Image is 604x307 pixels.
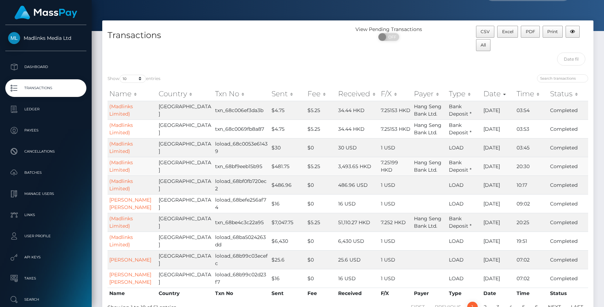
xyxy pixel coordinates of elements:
[306,288,336,299] th: Fee
[157,213,213,232] td: [GEOGRAPHIC_DATA]
[482,213,515,232] td: [DATE]
[379,101,412,119] td: 7.25153 HKD
[476,26,495,38] button: CSV
[515,232,548,250] td: 19:51
[447,194,482,213] td: LOAD
[447,87,482,101] th: Type: activate to sort column ascending
[8,125,84,136] p: Payees
[482,138,515,157] td: [DATE]
[306,269,336,288] td: $0
[157,87,213,101] th: Country: activate to sort column ascending
[548,101,588,119] td: Completed
[157,232,213,250] td: [GEOGRAPHIC_DATA]
[447,288,482,299] th: Type
[109,122,133,136] a: (Madlinks Limited)
[414,159,441,173] span: Hang Seng Bank Ltd.
[515,288,548,299] th: Time
[270,288,306,299] th: Sent
[482,232,515,250] td: [DATE]
[379,119,412,138] td: 7.25153 HKD
[306,194,336,213] td: $0
[515,269,548,288] td: 07:02
[109,271,151,285] a: [PERSON_NAME] [PERSON_NAME]
[476,39,491,51] button: All
[336,288,379,299] th: Received
[213,250,270,269] td: loload_68b99c03ecefc
[109,103,133,117] a: (Madlinks Limited)
[213,269,270,288] td: loload_68b99c02d23f7
[5,270,86,287] a: Taxes
[548,213,588,232] td: Completed
[8,252,84,263] p: API Keys
[5,227,86,245] a: User Profile
[306,119,336,138] td: $5.25
[5,248,86,266] a: API Keys
[482,288,515,299] th: Date
[8,83,84,93] p: Transactions
[213,194,270,213] td: loload_68befe256af74
[14,6,77,19] img: MassPay Logo
[306,101,336,119] td: $5.25
[157,119,213,138] td: [GEOGRAPHIC_DATA]
[481,29,490,34] span: CSV
[109,257,151,263] a: [PERSON_NAME]
[515,87,548,101] th: Time: activate to sort column ascending
[270,87,306,101] th: Sent: activate to sort column ascending
[270,269,306,288] td: $16
[109,234,133,248] a: (Madlinks Limited)
[447,250,482,269] td: LOAD
[213,157,270,176] td: txn_68bf9eeb15b95
[336,157,379,176] td: 3,493.65 HKD
[8,62,84,72] p: Dashboard
[515,101,548,119] td: 03:54
[108,288,157,299] th: Name
[515,194,548,213] td: 09:02
[348,26,430,33] div: View Pending Transactions
[157,194,213,213] td: [GEOGRAPHIC_DATA]
[482,87,515,101] th: Date: activate to sort column ascending
[213,232,270,250] td: loload_68ba5024263dd
[521,26,540,38] button: PDF
[120,75,146,83] select: Showentries
[306,232,336,250] td: $0
[8,104,84,115] p: Ledger
[336,87,379,101] th: Received: activate to sort column ascending
[482,250,515,269] td: [DATE]
[482,157,515,176] td: [DATE]
[336,250,379,269] td: 25.6 USD
[336,176,379,194] td: 486.96 USD
[306,250,336,269] td: $0
[270,101,306,119] td: $4.75
[379,194,412,213] td: 1 USD
[336,194,379,213] td: 16 USD
[526,29,535,34] span: PDF
[447,101,482,119] td: Bank Deposit *
[447,213,482,232] td: Bank Deposit *
[447,138,482,157] td: LOAD
[109,178,133,192] a: (Madlinks Limited)
[447,119,482,138] td: Bank Deposit *
[482,194,515,213] td: [DATE]
[502,29,513,34] span: Excel
[270,213,306,232] td: $7,047.75
[515,213,548,232] td: 20:25
[414,103,441,117] span: Hang Seng Bank Ltd.
[537,74,588,82] input: Search transactions
[548,250,588,269] td: Completed
[157,138,213,157] td: [GEOGRAPHIC_DATA]
[336,213,379,232] td: 51,110.27 HKD
[447,157,482,176] td: Bank Deposit *
[8,231,84,241] p: User Profile
[379,176,412,194] td: 1 USD
[109,141,133,154] a: (Madlinks Limited)
[8,294,84,305] p: Search
[548,87,588,101] th: Status: activate to sort column ascending
[270,138,306,157] td: $30
[379,232,412,250] td: 1 USD
[515,138,548,157] td: 03:45
[213,101,270,119] td: txn_68c006ef3da3b
[270,232,306,250] td: $6,430
[379,157,412,176] td: 7.25199 HKD
[336,101,379,119] td: 34.44 HKD
[306,176,336,194] td: $0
